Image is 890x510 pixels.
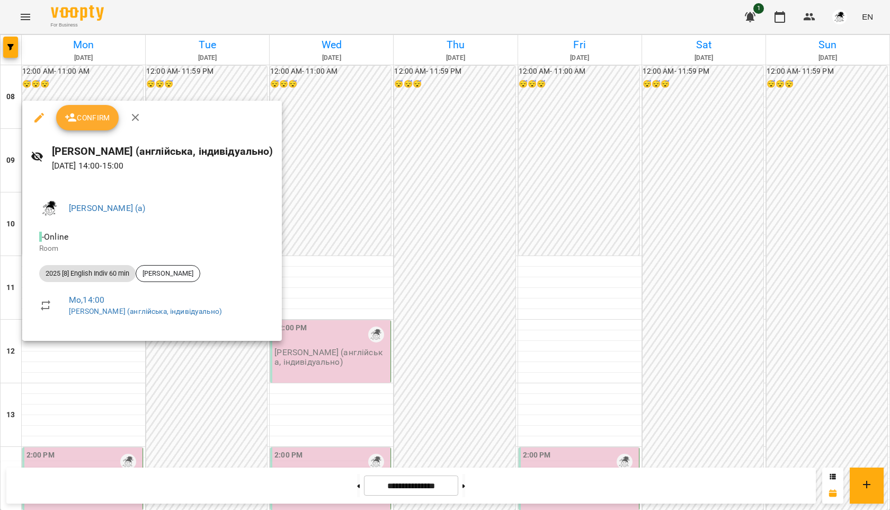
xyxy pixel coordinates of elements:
[39,243,265,254] p: Room
[136,269,200,278] span: [PERSON_NAME]
[52,160,273,172] p: [DATE] 14:00 - 15:00
[39,232,70,242] span: - Online
[69,307,222,315] a: [PERSON_NAME] (англійська, індивідуально)
[56,105,119,130] button: Confirm
[52,143,273,160] h6: [PERSON_NAME] (англійська, індивідуально)
[39,198,60,219] img: c09839ea023d1406ff4d1d49130fd519.png
[69,203,146,213] a: [PERSON_NAME] (а)
[39,269,136,278] span: 2025 [8] English Indiv 60 min
[136,265,200,282] div: [PERSON_NAME]
[69,295,104,305] a: Mo , 14:00
[65,111,110,124] span: Confirm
